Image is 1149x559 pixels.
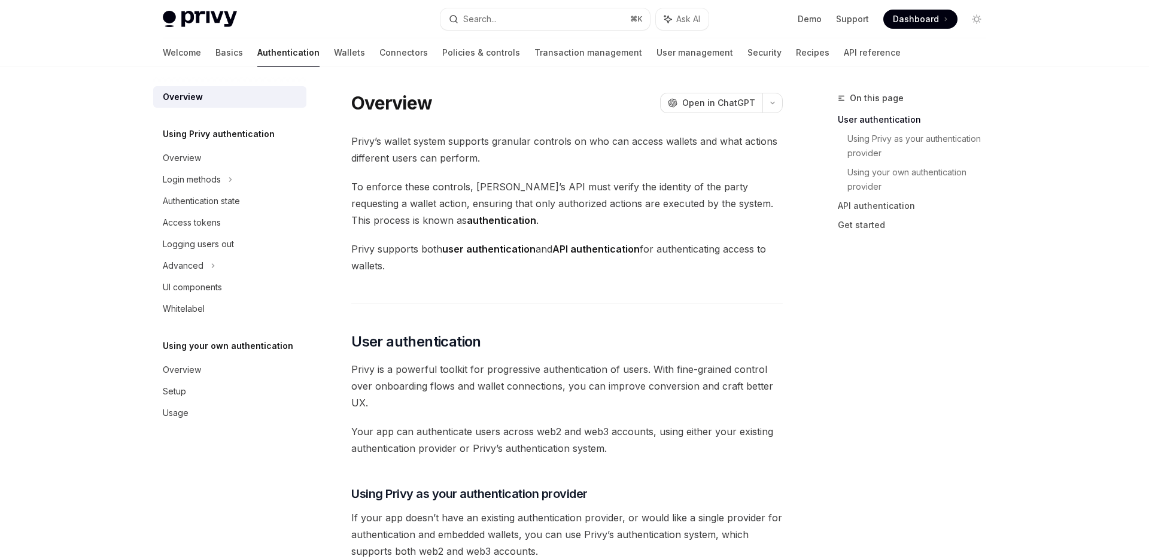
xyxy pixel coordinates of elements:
[163,406,189,420] div: Usage
[163,302,205,316] div: Whitelabel
[153,402,306,424] a: Usage
[838,110,996,129] a: User authentication
[351,241,783,274] span: Privy supports both and for authenticating access to wallets.
[534,38,642,67] a: Transaction management
[153,381,306,402] a: Setup
[552,243,640,255] strong: API authentication
[747,38,782,67] a: Security
[836,13,869,25] a: Support
[163,11,237,28] img: light logo
[847,163,996,196] a: Using your own authentication provider
[163,237,234,251] div: Logging users out
[967,10,986,29] button: Toggle dark mode
[676,13,700,25] span: Ask AI
[798,13,822,25] a: Demo
[163,172,221,187] div: Login methods
[351,423,783,457] span: Your app can authenticate users across web2 and web3 accounts, using either your existing authent...
[153,147,306,169] a: Overview
[163,339,293,353] h5: Using your own authentication
[847,129,996,163] a: Using Privy as your authentication provider
[334,38,365,67] a: Wallets
[153,212,306,233] a: Access tokens
[163,151,201,165] div: Overview
[163,259,203,273] div: Advanced
[442,243,536,255] strong: user authentication
[682,97,755,109] span: Open in ChatGPT
[153,277,306,298] a: UI components
[163,90,203,104] div: Overview
[163,384,186,399] div: Setup
[844,38,901,67] a: API reference
[467,214,536,226] strong: authentication
[463,12,497,26] div: Search...
[163,194,240,208] div: Authentication state
[153,233,306,255] a: Logging users out
[656,38,733,67] a: User management
[838,196,996,215] a: API authentication
[163,127,275,141] h5: Using Privy authentication
[630,14,643,24] span: ⌘ K
[660,93,762,113] button: Open in ChatGPT
[379,38,428,67] a: Connectors
[893,13,939,25] span: Dashboard
[351,92,432,114] h1: Overview
[838,215,996,235] a: Get started
[440,8,650,30] button: Search...⌘K
[153,298,306,320] a: Whitelabel
[351,178,783,229] span: To enforce these controls, [PERSON_NAME]’s API must verify the identity of the party requesting a...
[153,86,306,108] a: Overview
[351,485,588,502] span: Using Privy as your authentication provider
[850,91,904,105] span: On this page
[656,8,709,30] button: Ask AI
[442,38,520,67] a: Policies & controls
[163,215,221,230] div: Access tokens
[351,133,783,166] span: Privy’s wallet system supports granular controls on who can access wallets and what actions diffe...
[883,10,957,29] a: Dashboard
[163,38,201,67] a: Welcome
[351,361,783,411] span: Privy is a powerful toolkit for progressive authentication of users. With fine-grained control ov...
[153,359,306,381] a: Overview
[153,190,306,212] a: Authentication state
[351,332,481,351] span: User authentication
[257,38,320,67] a: Authentication
[163,363,201,377] div: Overview
[163,280,222,294] div: UI components
[796,38,829,67] a: Recipes
[215,38,243,67] a: Basics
